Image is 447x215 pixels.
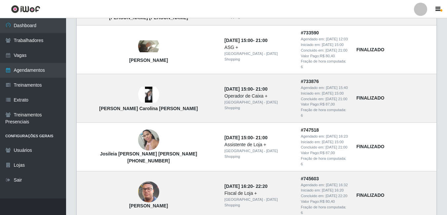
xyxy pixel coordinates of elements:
strong: [PERSON_NAME] [129,58,168,63]
img: Ana Carolina Vianna Gomes [138,87,159,103]
div: Iniciado em: [301,42,349,48]
time: [DATE] 21:00 [325,145,347,149]
div: Agendado em: [301,85,349,91]
img: Claudiano Lourenço de Oliveira [138,173,159,211]
time: [DATE] 16:20 [322,188,344,192]
strong: # 733590 [301,30,319,35]
div: Valor Pago: R$ 87,00 [301,102,349,107]
div: Agendado em: [301,36,349,42]
div: Concluido em: [301,48,349,53]
div: Fração de hora computada: 6 [301,156,349,167]
time: [DATE] 15:00 [322,91,344,95]
strong: FINALIZADO [356,95,385,101]
time: [DATE] 16:23 [326,134,348,138]
div: [GEOGRAPHIC_DATA] - [DATE] Shopping [224,100,293,111]
img: Josileia Soares da Silva (84) 99220-3005 [138,126,159,154]
strong: [PERSON_NAME] [129,203,168,208]
strong: FINALIZADO [356,144,385,149]
time: [DATE] 21:00 [325,97,347,101]
div: Fiscal de Loja + [224,190,293,197]
div: Assistente de Loja + [224,141,293,148]
div: Valor Pago: R$ 80,40 [301,53,349,59]
time: 22:20 [256,184,268,189]
time: [DATE] 16:32 [326,183,348,187]
strong: Josileia [PERSON_NAME] [PERSON_NAME] [PHONE_NUMBER] [100,151,197,163]
strong: - [224,86,267,92]
div: Operador de Caixa + [224,93,293,100]
time: [DATE] 16:20 [224,184,253,189]
time: 21:00 [256,86,268,92]
strong: - [224,38,267,43]
strong: # 733876 [301,79,319,84]
div: Fração de hora computada: 6 [301,59,349,70]
div: Agendado em: [301,134,349,139]
div: Valor Pago: R$ 80,40 [301,199,349,204]
div: Concluido em: [301,96,349,102]
time: [DATE] 15:00 [322,43,344,47]
time: [DATE] 12:03 [326,37,348,41]
time: [DATE] 15:00 [224,38,253,43]
strong: FINALIZADO [356,193,385,198]
strong: # 745603 [301,176,319,181]
time: 21:00 [256,135,268,140]
time: [DATE] 15:40 [326,86,348,90]
div: Concluido em: [301,193,349,199]
time: [DATE] 15:00 [322,140,344,144]
time: 21:00 [256,38,268,43]
time: [DATE] 22:20 [325,194,347,198]
div: Agendado em: [301,182,349,188]
div: Concluido em: [301,145,349,150]
div: Iniciado em: [301,139,349,145]
div: ASG + [224,44,293,51]
time: [DATE] 15:00 [224,135,253,140]
strong: [PERSON_NAME] Carolina [PERSON_NAME] [99,106,198,111]
img: Francisco Antônio Temoteo Santiago [138,40,159,52]
img: CoreUI Logo [11,5,40,13]
div: Iniciado em: [301,91,349,96]
strong: - [224,135,267,140]
div: [GEOGRAPHIC_DATA] - [DATE] Shopping [224,51,293,62]
time: [DATE] 15:00 [224,86,253,92]
strong: # 747518 [301,127,319,133]
div: [GEOGRAPHIC_DATA] - [DATE] Shopping [224,197,293,208]
div: Fração de hora computada: 6 [301,107,349,118]
div: Valor Pago: R$ 87,00 [301,150,349,156]
div: [GEOGRAPHIC_DATA] - [DATE] Shopping [224,148,293,159]
strong: FINALIZADO [356,47,385,52]
strong: - [224,184,267,189]
div: Iniciado em: [301,188,349,193]
time: [DATE] 21:00 [325,48,347,52]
